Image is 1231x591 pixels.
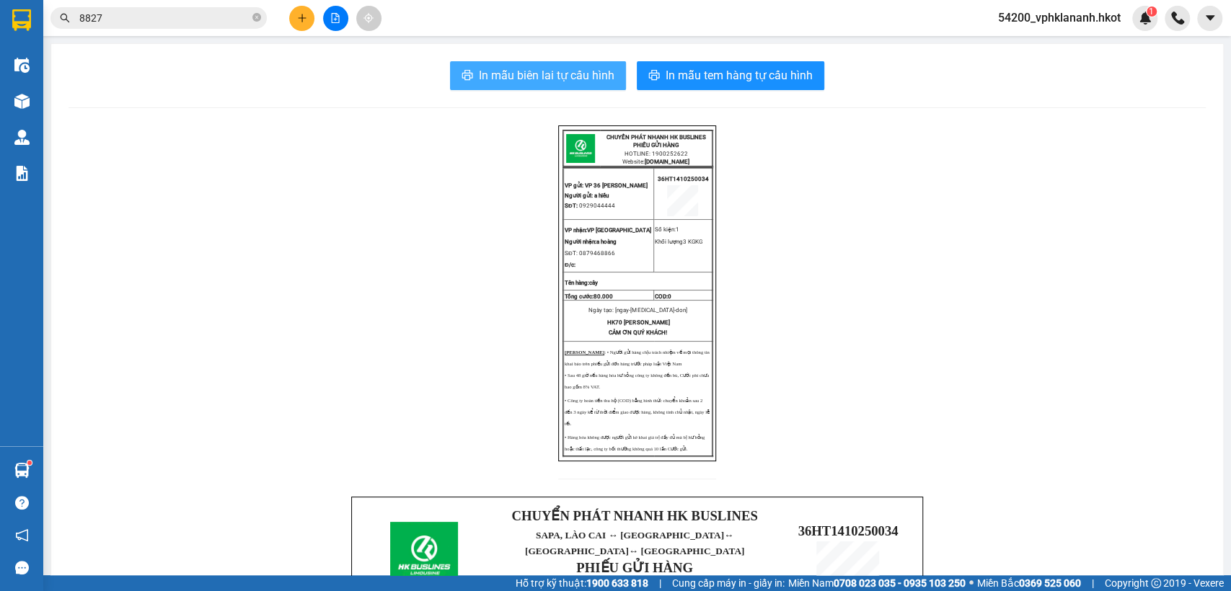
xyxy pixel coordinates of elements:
[565,250,615,257] span: SĐT: 0879468866
[1204,12,1217,25] span: caret-down
[252,12,261,25] span: close-circle
[289,6,314,31] button: plus
[14,130,30,145] img: warehouse-icon
[15,496,29,510] span: question-circle
[645,159,689,165] strong: [DOMAIN_NAME]
[594,293,613,300] span: 80.000
[676,226,679,233] span: 1
[14,463,30,478] img: warehouse-icon
[15,561,29,574] span: message
[15,528,29,542] span: notification
[629,546,745,556] span: ↔ [GEOGRAPHIC_DATA]
[683,239,702,245] span: KG
[609,329,667,336] span: CẢM ƠN QUÝ KHÁCH!
[576,560,693,575] strong: PHIẾU GỬI HÀNG
[565,280,598,286] strong: Tên hàng:
[622,159,689,165] span: Website:
[1149,6,1154,17] span: 1
[668,293,671,300] span: 0
[565,435,705,451] span: • Hàng hóa không được người gửi kê khai giá trị đầy đủ mà bị hư hỏng hoặc thất lạc, công ty bồi t...
[633,142,679,148] strong: PHIẾU GỬI HÀNG
[511,508,757,523] strong: CHUYỂN PHÁT NHANH HK BUSLINES
[579,203,615,209] span: 0929044444
[363,13,374,23] span: aim
[14,58,30,73] img: warehouse-icon
[624,151,687,157] span: HOTLINE: 1900252622
[450,61,626,90] button: printerIn mẫu biên lai tự cấu hình
[565,373,709,389] span: • Sau 48 giờ nếu hàng hóa hư hỏng công ty không đền bù, Cước phí chưa bao gồm 8% VAT.
[585,182,648,189] span: VP 36 [PERSON_NAME]
[666,66,813,84] span: In mẫu tem hàng tự cấu hình
[834,577,966,589] strong: 0708 023 035 - 0935 103 250
[565,350,604,355] strong: [PERSON_NAME]
[565,227,587,234] span: VP nhận:
[1147,6,1157,17] sup: 1
[516,575,648,591] span: Hỗ trợ kỹ thuật:
[565,262,575,268] span: Đ/c:
[607,319,669,326] span: HK70 [PERSON_NAME]
[330,13,340,23] span: file-add
[588,307,687,314] span: Ngày tạo: [ngay-[MEDICAL_DATA]-don]
[565,182,583,189] span: VP gửi:
[655,239,683,245] span: Khối lượng
[462,69,473,83] span: printer
[683,239,695,245] span: 3 KG
[297,13,307,23] span: plus
[565,239,617,245] span: a hoàng
[525,530,744,556] span: ↔ [GEOGRAPHIC_DATA]
[525,530,744,556] span: SAPA, LÀO CAI ↔ [GEOGRAPHIC_DATA]
[565,239,596,245] span: Người nhận:
[356,6,381,31] button: aim
[565,192,593,199] span: Người gửi:
[479,66,614,84] span: In mẫu biên lai tự cấu hình
[565,398,710,426] span: • Công ty hoàn tiền thu hộ (COD) bằng hình thức chuyển khoản sau 2 đến 3 ngày kể từ thời điểm gia...
[27,461,32,465] sup: 1
[390,522,458,590] img: logo
[987,9,1132,27] span: 54200_vphklananh.hkot
[589,280,598,286] span: cây
[79,10,250,26] input: Tìm tên, số ĐT hoặc mã đơn
[657,176,708,182] span: 36HT1410250034
[655,226,679,233] span: Số kiện:
[14,94,30,109] img: warehouse-icon
[566,134,595,163] img: logo
[1171,12,1184,25] img: phone-icon
[606,134,705,141] strong: CHUYỂN PHÁT NHANH HK BUSLINES
[323,6,348,31] button: file-add
[637,61,824,90] button: printerIn mẫu tem hàng tự cấu hình
[14,166,30,181] img: solution-icon
[977,575,1081,591] span: Miền Bắc
[655,293,671,300] span: COD:
[565,203,578,209] strong: SĐT:
[659,575,661,591] span: |
[565,293,613,300] span: Tổng cước:
[60,13,70,23] span: search
[1151,578,1161,588] span: copyright
[565,227,651,234] span: VP [GEOGRAPHIC_DATA]
[1139,12,1152,25] img: icon-new-feature
[969,580,974,586] span: ⚪️
[1197,6,1222,31] button: caret-down
[648,69,660,83] span: printer
[1019,577,1081,589] strong: 0369 525 060
[586,577,648,589] strong: 1900 633 818
[788,575,966,591] span: Miền Nam
[12,9,31,31] img: logo-vxr
[672,575,785,591] span: Cung cấp máy in - giấy in:
[1092,575,1094,591] span: |
[565,350,710,366] span: : • Người gửi hàng chịu trách nhiệm về mọi thông tin khai báo trên phiếu gửi đơn hàng trước pháp ...
[252,13,261,22] span: close-circle
[798,523,898,538] span: 36HT1410250034
[594,192,609,199] span: a hiếu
